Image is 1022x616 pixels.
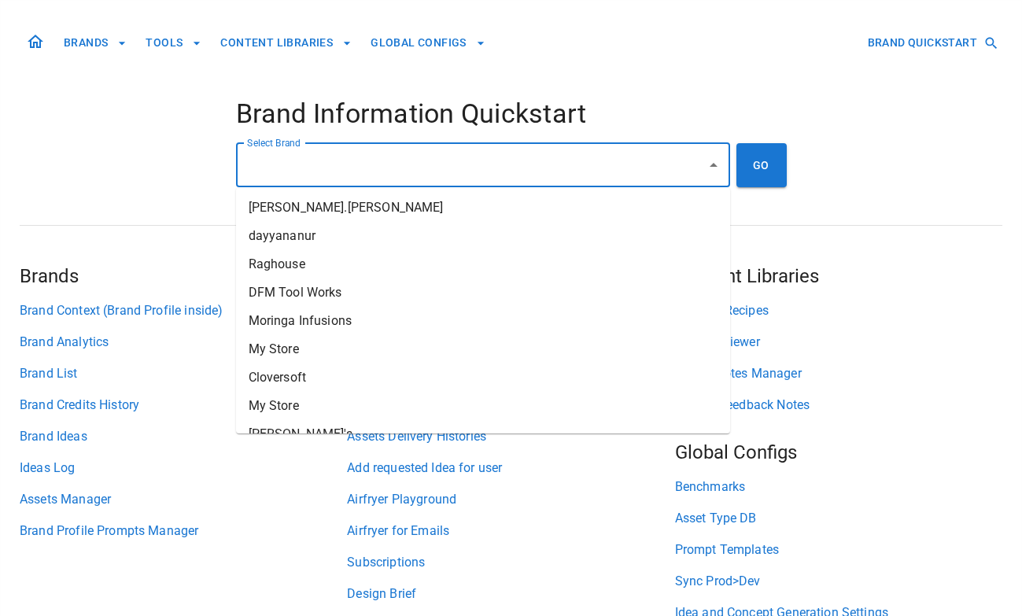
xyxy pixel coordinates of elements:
[236,307,730,335] li: Moringa Infusions
[139,28,208,57] button: TOOLS
[214,28,358,57] button: CONTENT LIBRARIES
[347,553,674,572] a: Subscriptions
[347,585,674,603] a: Design Brief
[675,364,1002,383] a: Global Notes Manager
[675,333,1002,352] a: Product Viewer
[20,264,347,289] h5: Brands
[20,364,347,383] a: Brand List
[675,301,1002,320] a: Concept Recipes
[236,392,730,420] li: My Store
[236,222,730,250] li: dayyananur
[20,459,347,478] a: Ideas Log
[675,478,1002,496] a: Benchmarks
[20,396,347,415] a: Brand Credits History
[703,154,725,176] button: Close
[347,427,674,446] a: Assets Delivery Histories
[347,459,674,478] a: Add requested Idea for user
[236,98,787,131] h4: Brand Information Quickstart
[736,143,787,187] button: GO
[675,572,1002,591] a: Sync Prod>Dev
[347,490,674,509] a: Airfryer Playground
[236,250,730,278] li: Raghouse
[236,420,730,448] li: [PERSON_NAME]'s
[57,28,133,57] button: BRANDS
[675,440,1002,465] h5: Global Configs
[236,194,730,222] li: [PERSON_NAME].[PERSON_NAME]
[236,278,730,307] li: DFM Tool Works
[247,136,301,149] label: Select Brand
[20,427,347,446] a: Brand Ideas
[20,490,347,509] a: Assets Manager
[20,522,347,540] a: Brand Profile Prompts Manager
[236,335,730,363] li: My Store
[862,28,1002,57] button: BRAND QUICKSTART
[675,540,1002,559] a: Prompt Templates
[20,333,347,352] a: Brand Analytics
[347,522,674,540] a: Airfryer for Emails
[364,28,492,57] button: GLOBAL CONFIGS
[675,264,1002,289] h5: Content Libraries
[675,509,1002,528] a: Asset Type DB
[675,396,1002,415] a: Airfryer Feedback Notes
[20,301,347,320] a: Brand Context (Brand Profile inside)
[236,363,730,392] li: Cloversoft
